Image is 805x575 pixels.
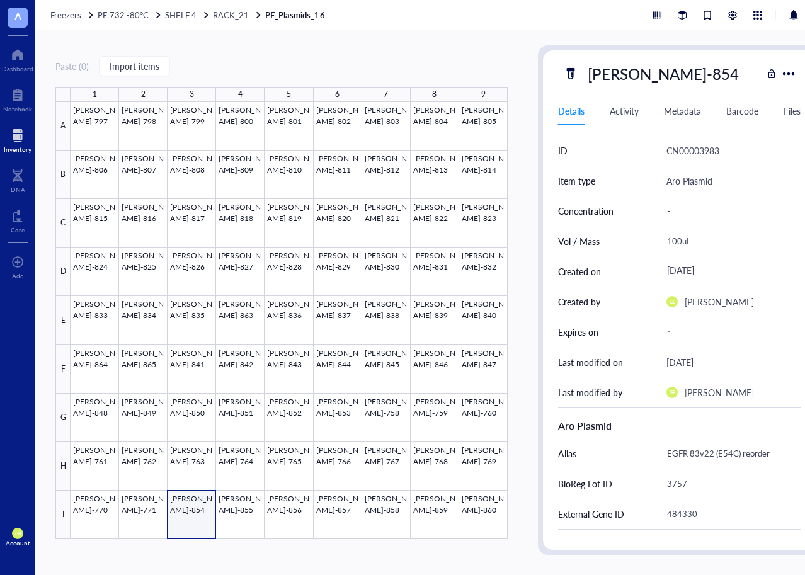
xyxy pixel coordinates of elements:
div: 2 [141,87,146,102]
div: [PERSON_NAME] [685,385,754,400]
div: H [55,442,71,491]
div: Core [11,226,25,234]
div: A [55,102,71,151]
div: Created by [558,295,600,309]
div: Activity [610,104,639,118]
div: - [661,198,796,224]
div: B [55,151,71,199]
div: 484330 [661,501,796,527]
span: GB [14,531,20,537]
div: - [661,321,796,343]
div: Details [558,104,585,118]
div: 100uL [661,228,796,254]
a: DNA [11,166,25,193]
span: GB [669,299,675,305]
div: C [55,199,71,248]
a: Freezers [50,9,95,21]
div: Created on [558,265,601,278]
div: 3 [190,87,194,102]
span: PE 732 -80°C [98,9,149,21]
div: [PERSON_NAME] [685,294,754,309]
a: PE_Plasmids_16 [265,9,327,21]
div: 7 [384,87,388,102]
div: E [55,296,71,344]
div: [DATE] [666,355,694,370]
div: Barcode [726,104,758,118]
div: G [55,394,71,442]
div: Item type [558,174,595,188]
div: 1 [93,87,97,102]
div: F [55,345,71,394]
div: EGFR 83v22 (E54C) reorder [661,440,796,467]
a: Inventory [4,125,31,153]
a: Core [11,206,25,234]
span: A [14,8,21,24]
div: I [55,491,71,539]
div: Aro Plasmid [666,173,712,188]
div: Expires on [558,325,598,339]
div: Dashboard [2,65,33,72]
div: CN00003983 [666,143,719,158]
a: SHELF 4RACK_21 [165,9,263,21]
div: [DATE] [661,260,796,283]
div: Concentration [558,204,614,218]
div: Last modified on [558,355,623,369]
div: BioReg Lot ID [558,477,612,491]
div: 5 [287,87,291,102]
div: Aro Plasmid [558,418,801,433]
div: Notebook [3,105,32,113]
div: Metadata [664,104,701,118]
div: External Gene ID [558,507,624,521]
div: Files [784,104,801,118]
div: Alias [558,447,576,460]
a: Dashboard [2,45,33,72]
div: D [55,248,71,296]
span: SHELF 4 [165,9,197,21]
div: Add [12,272,24,280]
div: [PERSON_NAME]-854 [582,60,745,87]
div: DNA [11,186,25,193]
span: RACK_21 [213,9,249,21]
button: Import items [99,56,170,76]
div: Last modified by [558,385,622,399]
a: Notebook [3,85,32,113]
div: ID [558,144,568,157]
span: GB [669,390,675,396]
div: 8 [432,87,437,102]
div: Inventory [4,145,31,153]
div: Vol / Mass [558,234,600,248]
a: PE 732 -80°C [98,9,163,21]
span: Freezers [50,9,81,21]
div: 4 [238,87,243,102]
div: Account [6,539,30,547]
span: Import items [110,61,159,71]
div: 3757 [661,470,796,497]
button: Paste (0) [55,56,89,76]
div: 9 [481,87,486,102]
div: 6 [335,87,340,102]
